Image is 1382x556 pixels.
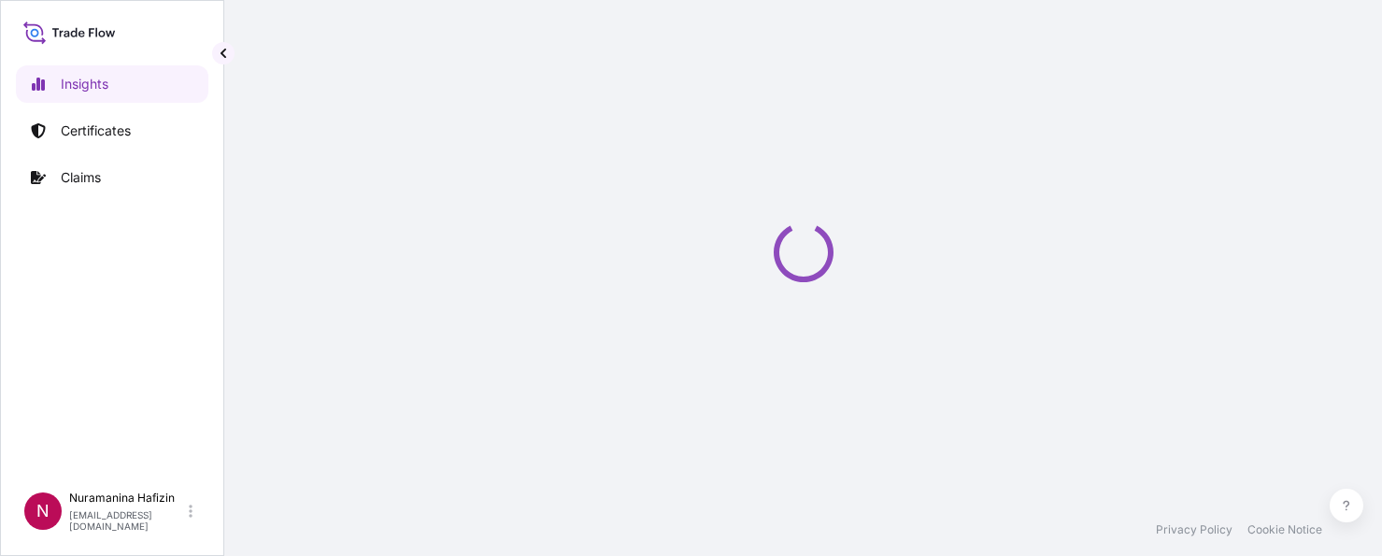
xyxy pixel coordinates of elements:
a: Certificates [16,112,208,150]
a: Privacy Policy [1156,522,1232,537]
p: Claims [61,168,101,187]
p: [EMAIL_ADDRESS][DOMAIN_NAME] [69,509,185,532]
a: Insights [16,65,208,103]
p: Nuramanina Hafizin [69,491,185,506]
p: Insights [61,75,108,93]
a: Claims [16,159,208,196]
p: Certificates [61,121,131,140]
span: N [36,502,50,520]
a: Cookie Notice [1247,522,1322,537]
